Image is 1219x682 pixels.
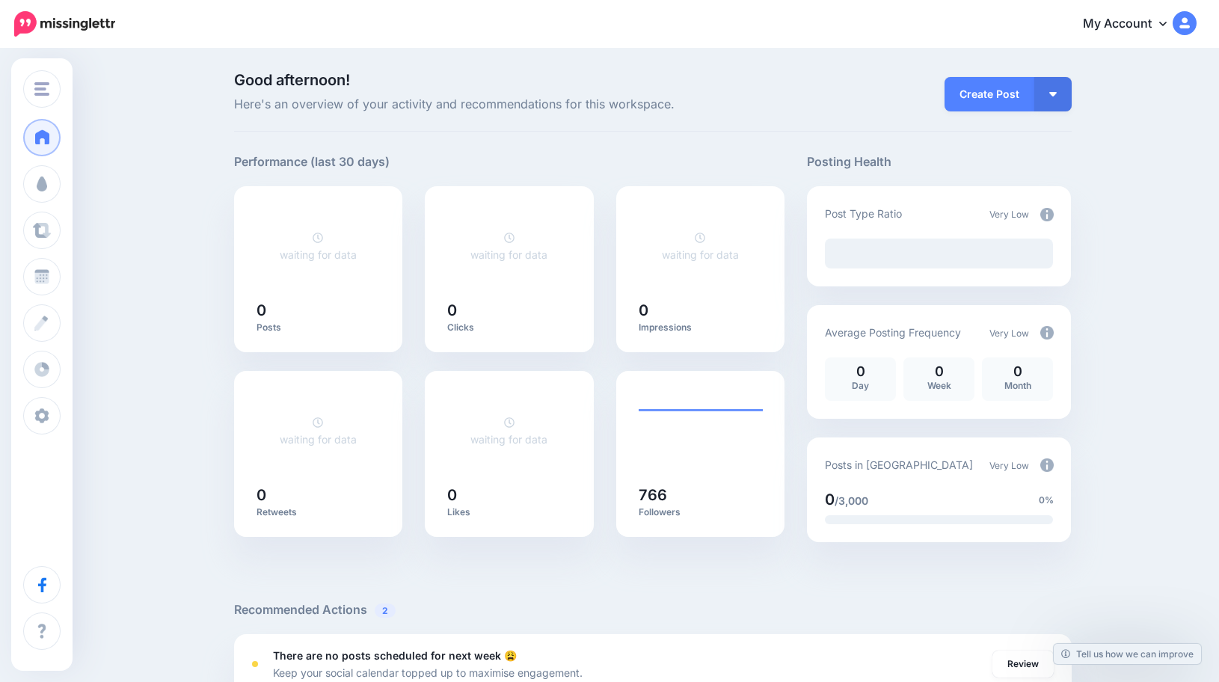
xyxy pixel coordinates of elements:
[470,231,547,261] a: waiting for data
[945,77,1034,111] a: Create Post
[280,416,357,446] a: waiting for data
[257,506,381,518] p: Retweets
[989,365,1045,378] p: 0
[989,460,1029,471] span: Very Low
[252,661,258,667] div: <div class='status-dot small red margin-right'></div>Error
[257,303,381,318] h5: 0
[273,649,517,662] b: There are no posts scheduled for next week 😩
[807,153,1071,171] h5: Posting Health
[852,380,869,391] span: Day
[662,231,739,261] a: waiting for data
[234,153,390,171] h5: Performance (last 30 days)
[447,322,571,334] p: Clicks
[273,664,583,681] p: Keep your social calendar topped up to maximise engagement.
[825,205,902,222] p: Post Type Ratio
[639,506,763,518] p: Followers
[447,488,571,503] h5: 0
[1004,380,1031,391] span: Month
[257,488,381,503] h5: 0
[375,603,396,618] span: 2
[1040,326,1054,340] img: info-circle-grey.png
[234,95,785,114] span: Here's an overview of your activity and recommendations for this workspace.
[825,324,961,341] p: Average Posting Frequency
[447,506,571,518] p: Likes
[832,365,888,378] p: 0
[447,303,571,318] h5: 0
[825,456,973,473] p: Posts in [GEOGRAPHIC_DATA]
[234,71,350,89] span: Good afternoon!
[911,365,967,378] p: 0
[989,328,1029,339] span: Very Low
[1039,493,1054,508] span: 0%
[1068,6,1197,43] a: My Account
[639,322,763,334] p: Impressions
[34,82,49,96] img: menu.png
[1040,458,1054,472] img: info-circle-grey.png
[835,494,868,507] span: /3,000
[14,11,115,37] img: Missinglettr
[1054,644,1201,664] a: Tell us how we can improve
[639,303,763,318] h5: 0
[280,231,357,261] a: waiting for data
[1040,208,1054,221] img: info-circle-grey.png
[989,209,1029,220] span: Very Low
[234,600,1072,619] h5: Recommended Actions
[992,651,1054,678] a: Review
[825,491,835,509] span: 0
[639,488,763,503] h5: 766
[257,322,381,334] p: Posts
[927,380,951,391] span: Week
[1049,92,1057,96] img: arrow-down-white.png
[470,416,547,446] a: waiting for data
